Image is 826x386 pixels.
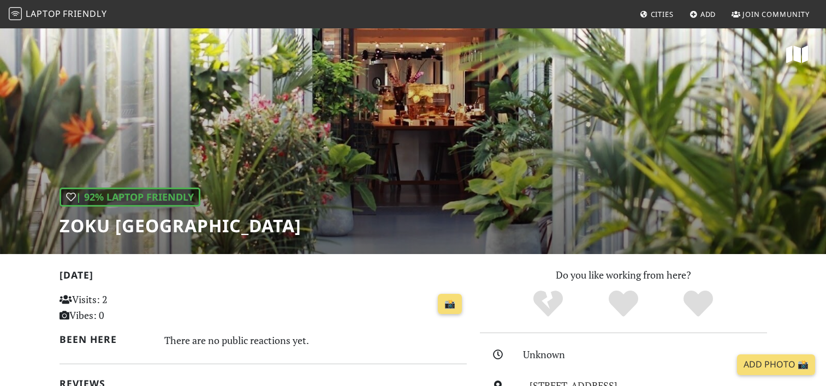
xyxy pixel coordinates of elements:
[60,215,301,236] h1: Zoku [GEOGRAPHIC_DATA]
[651,9,674,19] span: Cities
[438,294,462,315] a: 📸
[742,9,810,19] span: Join Community
[26,8,61,20] span: Laptop
[510,289,586,319] div: No
[60,334,152,345] h2: Been here
[60,269,467,285] h2: [DATE]
[60,292,187,323] p: Visits: 2 Vibes: 0
[661,289,736,319] div: Definitely!
[164,331,467,349] div: There are no public reactions yet.
[685,4,721,24] a: Add
[63,8,106,20] span: Friendly
[9,5,107,24] a: LaptopFriendly LaptopFriendly
[9,7,22,20] img: LaptopFriendly
[480,267,767,283] p: Do you like working from here?
[586,289,661,319] div: Yes
[523,347,773,363] div: Unknown
[737,354,815,375] a: Add Photo 📸
[60,188,200,207] div: | 92% Laptop Friendly
[635,4,678,24] a: Cities
[700,9,716,19] span: Add
[727,4,814,24] a: Join Community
